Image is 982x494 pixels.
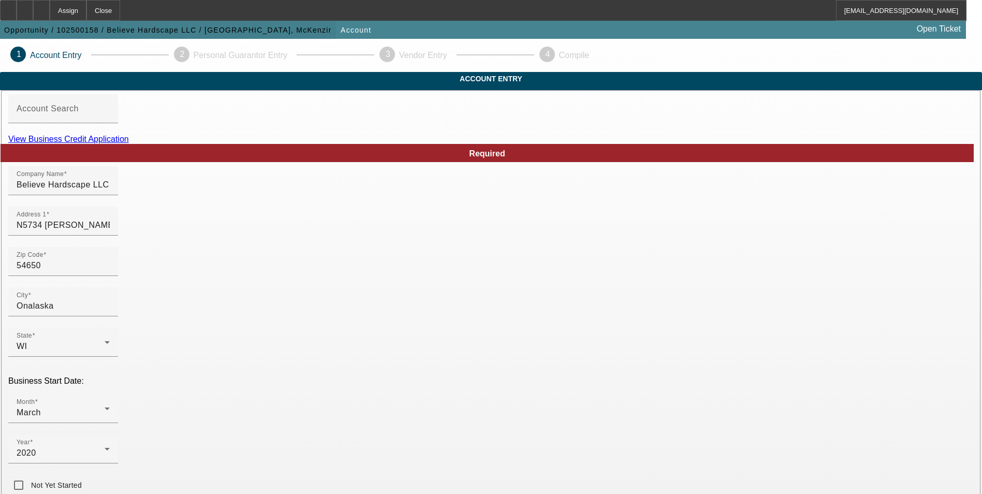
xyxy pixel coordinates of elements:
span: Account Entry [8,75,974,83]
p: Personal Guarantor Entry [194,51,287,60]
p: Account Entry [30,51,82,60]
mat-label: Year [17,439,30,446]
mat-label: Zip Code [17,252,43,258]
mat-label: Account Search [17,104,79,113]
label: Not Yet Started [29,480,82,490]
a: View Business Credit Application [8,135,129,143]
p: Compile [559,51,590,60]
span: 2020 [17,448,36,457]
span: 4 [546,50,550,59]
mat-label: Month [17,399,35,405]
mat-label: State [17,332,32,339]
span: 3 [386,50,390,59]
span: Required [469,149,505,158]
span: Opportunity / 102500158 / Believe Hardscape LLC / [GEOGRAPHIC_DATA], McKenzir [4,26,332,34]
span: 1 [17,50,21,59]
span: WI [17,342,27,351]
span: March [17,408,41,417]
span: Account [341,26,371,34]
p: Business Start Date: [8,376,974,386]
button: Account [338,21,374,39]
a: Open Ticket [913,20,965,38]
mat-label: Company Name [17,171,64,178]
p: Vendor Entry [399,51,447,60]
mat-label: City [17,292,28,299]
mat-label: Address 1 [17,211,46,218]
span: 2 [180,50,185,59]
